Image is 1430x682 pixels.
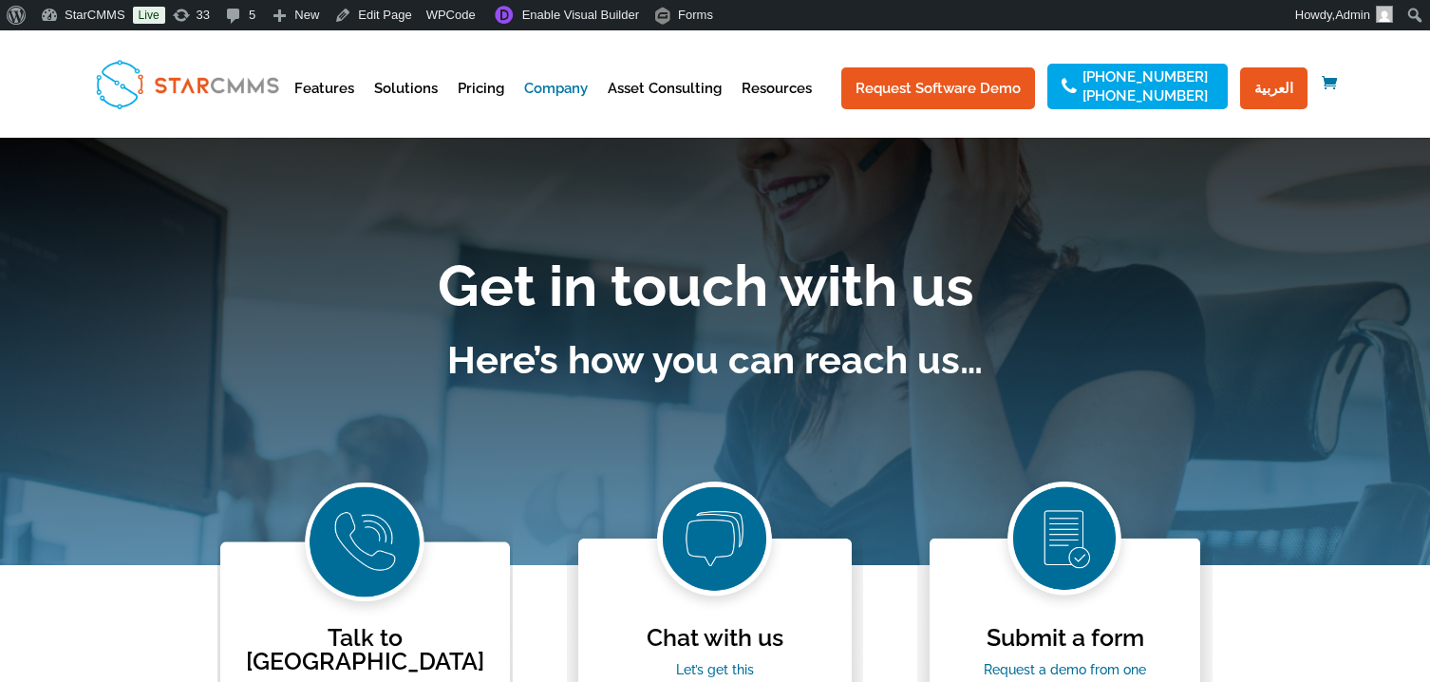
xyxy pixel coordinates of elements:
a: Request Software Demo [841,67,1035,109]
a: Pricing [458,82,504,128]
a: Company [524,82,588,128]
span: Admin [1335,8,1370,22]
p: Here’s how you can reach us… [202,349,1228,371]
a: Resources [742,82,812,128]
a: Solutions [374,82,438,128]
a: [PHONE_NUMBER] [1082,70,1208,84]
a: العربية [1240,67,1308,109]
img: Image [1376,6,1393,23]
a: [PHONE_NUMBER] [1082,89,1208,103]
img: StarCMMS [87,51,287,117]
a: Asset Consulting [608,82,722,128]
span: Chat with us [647,623,783,652]
span: Talk to [GEOGRAPHIC_DATA] [246,623,484,675]
a: Live [133,7,165,24]
span: Submit a form [987,623,1144,652]
iframe: Chat Widget [1335,591,1430,682]
h1: Get in touch with us [183,257,1228,324]
a: Features [294,82,354,128]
